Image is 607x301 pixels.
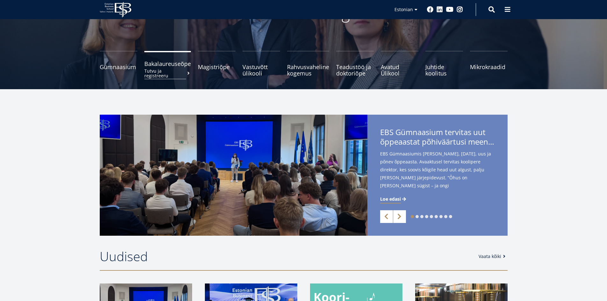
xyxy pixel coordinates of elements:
[336,51,374,76] a: Teadustöö ja doktoriõpe
[198,64,235,70] span: Magistriõpe
[100,64,137,70] span: Gümnaasium
[100,51,137,76] a: Gümnaasium
[380,127,495,148] span: EBS Gümnaasium tervitas uut
[381,64,418,76] span: Avatud Ülikool
[287,64,329,76] span: Rahvusvaheline kogemus
[144,61,191,67] span: Bakalaureuseõpe
[449,215,452,218] a: 9
[135,3,473,22] p: Vastutusteadlik kogukond
[430,215,433,218] a: 5
[381,51,418,76] a: Avatud Ülikool
[470,64,508,70] span: Mikrokraadid
[242,64,280,76] span: Vastuvõtt ülikooli
[425,64,463,76] span: Juhtide koolitus
[144,68,191,78] small: Tutvu ja registreeru
[380,137,495,147] span: õppeaastat põhiväärtusi meenutades
[479,253,508,260] a: Vaata kõiki
[444,215,447,218] a: 8
[427,6,433,13] a: Facebook
[380,196,407,202] a: Loe edasi
[393,210,406,223] a: Next
[437,6,443,13] a: Linkedin
[420,215,423,218] a: 3
[287,51,329,76] a: Rahvusvaheline kogemus
[380,196,401,202] span: Loe edasi
[435,215,438,218] a: 6
[144,51,191,76] a: BakalaureuseõpeTutvu ja registreeru
[446,6,453,13] a: Youtube
[425,215,428,218] a: 4
[416,215,419,218] a: 2
[425,51,463,76] a: Juhtide koolitus
[380,210,393,223] a: Previous
[439,215,443,218] a: 7
[100,248,472,264] h2: Uudised
[242,51,280,76] a: Vastuvõtt ülikooli
[100,115,367,236] img: a
[457,6,463,13] a: Instagram
[336,64,374,76] span: Teadustöö ja doktoriõpe
[470,51,508,76] a: Mikrokraadid
[198,51,235,76] a: Magistriõpe
[380,150,495,200] span: EBS Gümnaasiumis [PERSON_NAME], [DATE], uus ja põnev õppeaasta. Avaaktusel tervitas koolipere dir...
[411,215,414,218] a: 1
